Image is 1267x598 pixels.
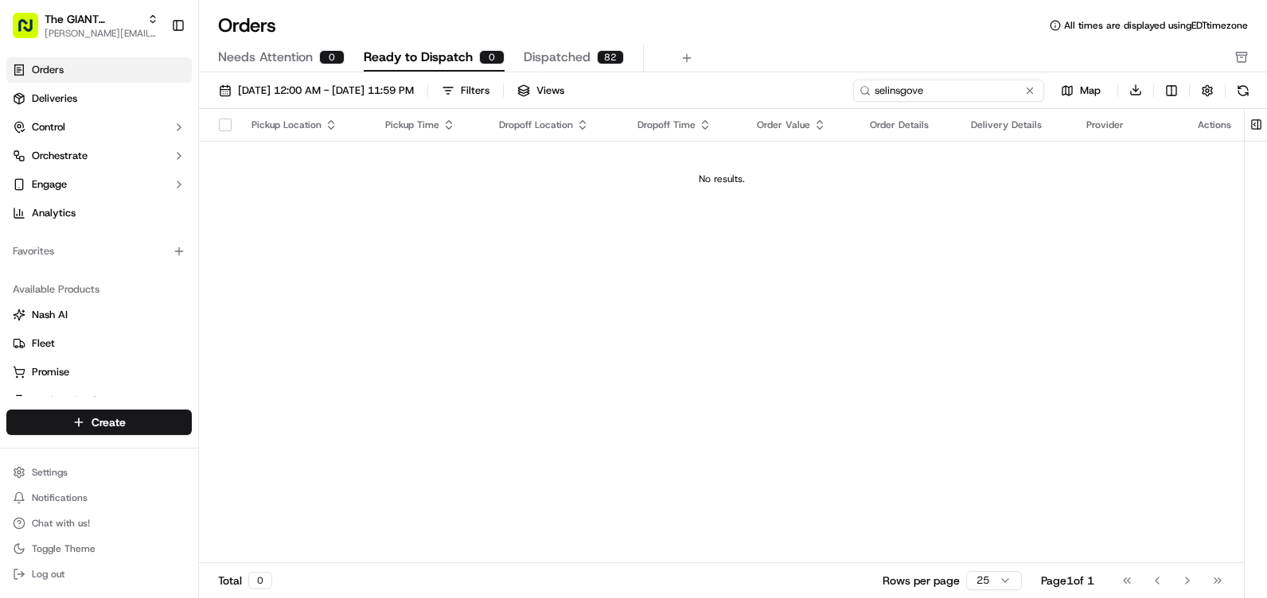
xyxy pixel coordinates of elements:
button: Start new chat [271,157,290,176]
div: Pickup Location [251,118,360,131]
a: Orders [6,57,192,83]
span: Chat with us! [32,517,90,530]
button: Chat with us! [6,512,192,534]
img: 1736555255976-a54dd68f-1ca7-489b-9aae-adbdc363a1c4 [16,152,45,181]
span: Views [536,83,564,98]
button: The GIANT Company[PERSON_NAME][EMAIL_ADDRESS][PERSON_NAME][DOMAIN_NAME] [6,6,165,45]
button: Control [6,115,192,140]
div: 0 [248,572,272,589]
div: 0 [319,50,345,64]
span: Dispatched [524,48,591,67]
p: Rows per page [883,573,960,588]
button: Fleet [6,331,192,356]
span: Orchestrate [32,149,88,163]
span: Analytics [32,206,76,220]
span: Engage [32,177,67,192]
button: Engage [6,172,192,197]
button: Nash AI [6,302,192,328]
div: We're available if you need us! [54,168,201,181]
button: [DATE] 12:00 AM - [DATE] 11:59 PM [212,80,421,102]
p: Welcome 👋 [16,64,290,89]
span: Toggle Theme [32,542,96,555]
div: Provider [1086,118,1172,131]
button: Toggle Theme [6,538,192,560]
span: Map [1080,83,1101,98]
span: Product Catalog [32,394,108,408]
div: Filters [461,83,489,98]
span: Control [32,120,65,134]
div: Total [218,572,272,589]
div: Favorites [6,239,192,264]
span: Nash AI [32,308,68,322]
a: Powered byPylon [112,269,193,282]
button: Filters [435,80,497,102]
span: Settings [32,466,68,479]
div: No results. [205,173,1238,185]
span: Ready to Dispatch [364,48,473,67]
span: [DATE] 12:00 AM - [DATE] 11:59 PM [238,83,414,98]
h1: Orders [218,13,276,38]
button: Views [510,80,571,102]
div: Actions [1198,118,1231,131]
button: Log out [6,563,192,585]
a: Nash AI [13,308,185,322]
button: Refresh [1232,80,1254,102]
button: Create [6,410,192,435]
a: Deliveries [6,86,192,111]
span: All times are displayed using EDT timezone [1064,19,1248,32]
input: Got a question? Start typing here... [41,103,287,119]
span: Notifications [32,491,88,504]
span: Log out [32,568,64,581]
div: Page 1 of 1 [1041,573,1094,588]
div: 💻 [134,232,147,245]
span: Knowledge Base [32,231,122,247]
div: 82 [597,50,624,64]
span: API Documentation [150,231,255,247]
a: Promise [13,365,185,379]
input: Type to search [853,80,1044,102]
span: Pylon [158,270,193,282]
span: Create [92,414,126,430]
button: Settings [6,461,192,483]
a: 💻API Documentation [128,224,262,253]
a: 📗Knowledge Base [10,224,128,253]
button: [PERSON_NAME][EMAIL_ADDRESS][PERSON_NAME][DOMAIN_NAME] [45,27,158,40]
a: Fleet [13,336,185,351]
span: Deliveries [32,91,77,106]
button: The GIANT Company [45,11,141,27]
button: Map [1051,81,1111,100]
a: Analytics [6,200,192,226]
div: 0 [479,50,505,64]
div: Delivery Details [971,118,1061,131]
span: Orders [32,63,64,77]
img: Nash [16,16,48,48]
div: Order Value [757,118,845,131]
div: 📗 [16,232,29,245]
div: Start new chat [54,152,261,168]
button: Orchestrate [6,143,192,169]
button: Promise [6,359,192,385]
div: Pickup Time [385,118,474,131]
div: Available Products [6,277,192,302]
div: Dropoff Time [637,118,731,131]
button: Product Catalog [6,388,192,414]
button: Notifications [6,487,192,509]
span: Needs Attention [218,48,313,67]
a: Product Catalog [13,394,185,408]
span: Fleet [32,336,55,351]
div: Dropoff Location [499,118,612,131]
div: Order Details [870,118,945,131]
span: Promise [32,365,69,379]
